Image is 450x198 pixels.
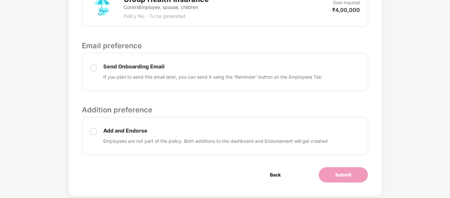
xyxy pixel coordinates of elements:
p: If you plan to send this email later, you can send it using the ‘Reminder’ button on the Employee... [103,73,322,81]
p: ₹4,00,000 [332,6,360,14]
span: Back [270,171,281,178]
p: Add and Endorse [103,127,329,134]
p: Send Onboarding Email [103,63,322,70]
p: Policy No. - To be generated [124,13,209,20]
button: Submit [318,167,368,183]
button: Back [253,167,297,183]
p: Addition preference [82,104,368,115]
p: Covers Employee, spouse, children [124,4,209,11]
p: Email preference [82,40,368,51]
p: Employees are not part of the policy. Both additions to the dashboard and Endorsement will get cr... [103,138,329,145]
